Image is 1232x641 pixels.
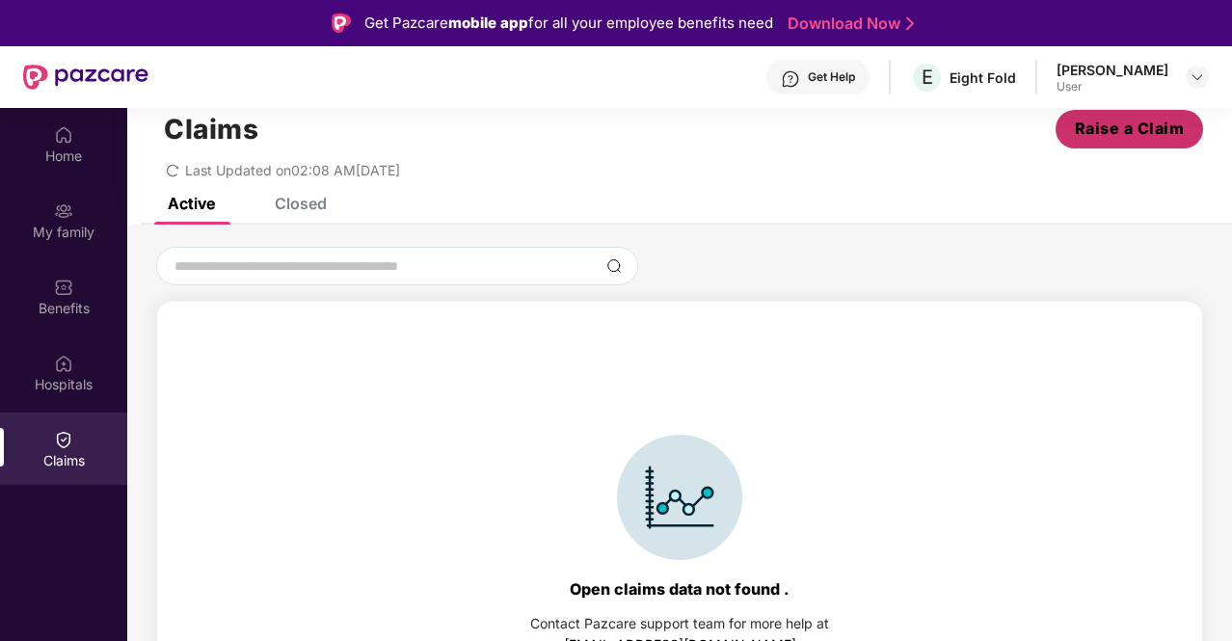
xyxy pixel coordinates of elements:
[54,354,73,373] img: svg+xml;base64,PHN2ZyBpZD0iSG9zcGl0YWxzIiB4bWxucz0iaHR0cDovL3d3dy53My5vcmcvMjAwMC9zdmciIHdpZHRoPS...
[1190,69,1205,85] img: svg+xml;base64,PHN2ZyBpZD0iRHJvcGRvd24tMzJ4MzIiIHhtbG5zPSJodHRwOi8vd3d3LnczLm9yZy8yMDAwL3N2ZyIgd2...
[185,162,400,178] span: Last Updated on 02:08 AM[DATE]
[950,68,1016,87] div: Eight Fold
[54,278,73,297] img: svg+xml;base64,PHN2ZyBpZD0iQmVuZWZpdHMiIHhtbG5zPSJodHRwOi8vd3d3LnczLm9yZy8yMDAwL3N2ZyIgd2lkdGg9Ij...
[1057,61,1168,79] div: [PERSON_NAME]
[781,69,800,89] img: svg+xml;base64,PHN2ZyBpZD0iSGVscC0zMngzMiIgeG1sbnM9Imh0dHA6Ly93d3cudzMub3JnLzIwMDAvc3ZnIiB3aWR0aD...
[166,162,179,178] span: redo
[606,258,622,274] img: svg+xml;base64,PHN2ZyBpZD0iU2VhcmNoLTMyeDMyIiB4bWxucz0iaHR0cDovL3d3dy53My5vcmcvMjAwMC9zdmciIHdpZH...
[448,13,528,32] strong: mobile app
[54,430,73,449] img: svg+xml;base64,PHN2ZyBpZD0iQ2xhaW0iIHhtbG5zPSJodHRwOi8vd3d3LnczLm9yZy8yMDAwL3N2ZyIgd2lkdGg9IjIwIi...
[1056,110,1203,148] button: Raise a Claim
[788,13,908,34] a: Download Now
[906,13,914,34] img: Stroke
[570,579,790,599] div: Open claims data not found .
[54,201,73,221] img: svg+xml;base64,PHN2ZyB3aWR0aD0iMjAiIGhlaWdodD0iMjAiIHZpZXdCb3g9IjAgMCAyMCAyMCIgZmlsbD0ibm9uZSIgeG...
[1075,117,1185,141] span: Raise a Claim
[922,66,933,89] span: E
[364,12,773,35] div: Get Pazcare for all your employee benefits need
[275,194,327,213] div: Closed
[808,69,855,85] div: Get Help
[1057,79,1168,94] div: User
[530,613,829,634] div: Contact Pazcare support team for more help at
[332,13,351,33] img: Logo
[617,435,742,560] img: svg+xml;base64,PHN2ZyBpZD0iSWNvbl9DbGFpbSIgZGF0YS1uYW1lPSJJY29uIENsYWltIiB4bWxucz0iaHR0cDovL3d3dy...
[23,65,148,90] img: New Pazcare Logo
[164,113,258,146] h1: Claims
[54,125,73,145] img: svg+xml;base64,PHN2ZyBpZD0iSG9tZSIgeG1sbnM9Imh0dHA6Ly93d3cudzMub3JnLzIwMDAvc3ZnIiB3aWR0aD0iMjAiIG...
[168,194,215,213] div: Active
